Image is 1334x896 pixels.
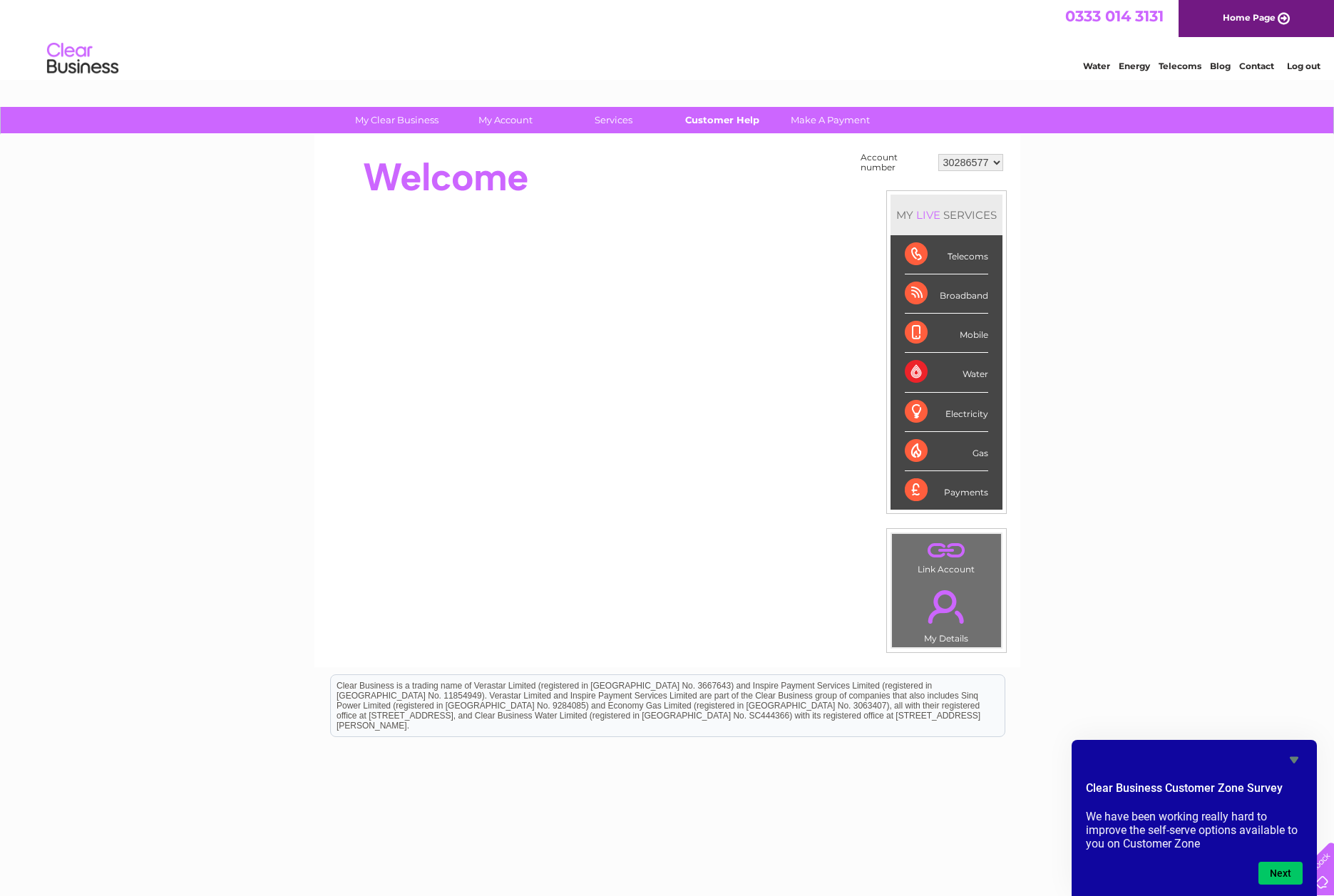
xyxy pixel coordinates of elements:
[1065,7,1164,25] a: 0333 014 3131
[771,107,889,133] a: Make A Payment
[905,235,988,274] div: Telecoms
[1086,810,1303,850] p: We have been working really hard to improve the self-serve options available to you on Customer Zone
[46,37,119,81] img: logo.png
[891,533,1002,578] td: Link Account
[663,107,781,133] a: Customer Help
[896,537,997,562] a: .
[1258,862,1303,885] button: Next question
[1119,61,1150,71] a: Energy
[891,195,1002,235] div: MY SERVICES
[1086,751,1303,885] div: Clear Business Customer Zone Survey
[1159,61,1201,71] a: Telecoms
[905,393,988,432] div: Electricity
[338,107,456,133] a: My Clear Business
[1210,61,1231,71] a: Blog
[555,107,672,133] a: Services
[1239,61,1274,71] a: Contact
[891,578,1002,648] td: My Details
[905,274,988,314] div: Broadband
[905,314,988,353] div: Mobile
[446,107,564,133] a: My Account
[905,353,988,392] div: Water
[1083,61,1110,71] a: Water
[905,432,988,471] div: Gas
[857,149,935,176] td: Account number
[1286,751,1303,768] button: Hide survey
[913,208,943,222] div: LIVE
[905,471,988,510] div: Payments
[1086,780,1303,804] h2: Clear Business Customer Zone Survey
[1287,61,1320,71] a: Log out
[331,8,1005,69] div: Clear Business is a trading name of Verastar Limited (registered in [GEOGRAPHIC_DATA] No. 3667643...
[896,582,997,632] a: .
